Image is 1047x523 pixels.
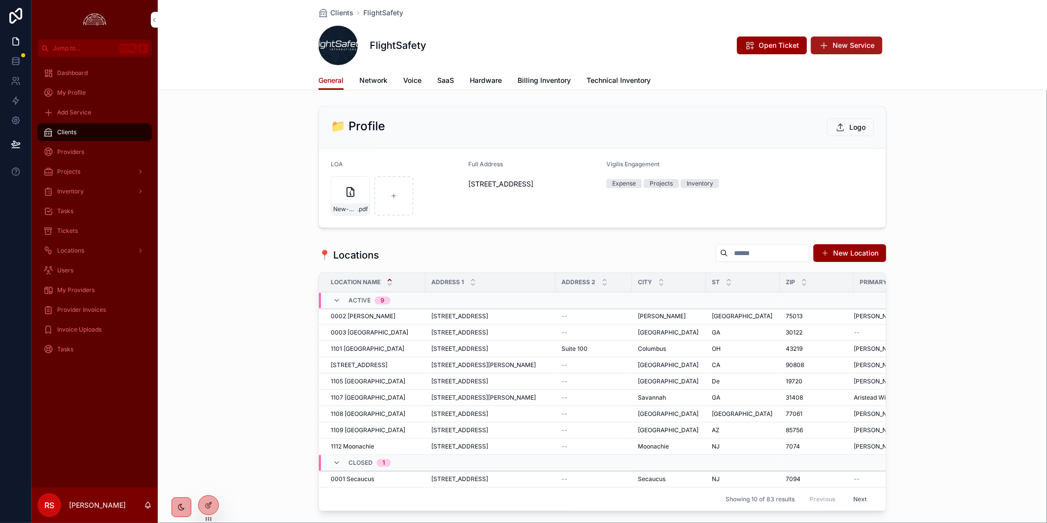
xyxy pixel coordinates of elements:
[363,8,403,18] a: FlightSafety
[53,44,115,52] span: Jump to...
[638,312,686,320] span: [PERSON_NAME]
[431,377,488,385] span: [STREET_ADDRESS]
[139,44,147,52] span: K
[331,361,387,369] span: [STREET_ADDRESS]
[57,326,102,334] span: Invoice Uploads
[431,312,488,320] span: [STREET_ADDRESS]
[57,128,76,136] span: Clients
[57,69,88,77] span: Dashboard
[437,75,454,85] span: SaaS
[854,475,860,483] span: --
[854,361,902,369] span: [PERSON_NAME]
[57,345,73,353] span: Tasks
[359,72,387,91] a: Network
[403,72,421,91] a: Voice
[650,179,673,188] div: Projects
[638,443,669,450] span: Moonachie
[854,394,896,402] span: Aristead Wigfal
[431,475,488,483] span: [STREET_ADDRESS]
[518,72,571,91] a: Billing Inventory
[638,475,665,483] span: Secaucus
[813,244,886,262] button: New Location
[587,75,651,85] span: Technical Inventory
[37,261,152,279] a: Users
[712,377,720,385] span: De
[37,222,152,240] a: Tickets
[712,443,720,450] span: NJ
[712,329,720,336] span: GA
[370,38,426,52] h1: FlightSafety
[44,499,54,511] span: RS
[431,394,536,402] span: [STREET_ADDRESS][PERSON_NAME]
[403,75,421,85] span: Voice
[561,475,567,483] span: --
[561,377,567,385] span: --
[561,443,567,450] span: --
[687,179,713,188] div: Inventory
[726,495,795,503] span: Showing 10 of 83 results
[786,377,803,385] span: 19720
[638,278,652,286] span: City
[37,39,152,57] button: Jump to...CtrlK
[470,75,502,85] span: Hardware
[69,500,126,510] p: [PERSON_NAME]
[37,123,152,141] a: Clients
[57,306,106,314] span: Provider Invoices
[469,179,599,189] span: [STREET_ADDRESS]
[833,40,874,50] span: New Service
[119,43,137,53] span: Ctrl
[37,183,152,200] a: Inventory
[57,247,84,255] span: Locations
[606,160,660,168] span: Vigilis Engagement
[561,329,567,336] span: --
[561,361,567,369] span: --
[57,89,86,97] span: My Profile
[318,72,344,90] a: General
[431,410,488,418] span: [STREET_ADDRESS]
[57,266,73,274] span: Users
[330,8,353,18] span: Clients
[318,8,353,18] a: Clients
[518,75,571,85] span: Billing Inventory
[331,410,405,418] span: 1108 [GEOGRAPHIC_DATA]
[638,329,698,336] span: [GEOGRAPHIC_DATA]
[331,475,374,483] span: 0001 Secaucus
[561,312,567,320] span: --
[431,361,536,369] span: [STREET_ADDRESS][PERSON_NAME]
[431,443,488,450] span: [STREET_ADDRESS]
[854,377,902,385] span: [PERSON_NAME]
[712,410,772,418] span: [GEOGRAPHIC_DATA]
[737,37,807,54] button: Open Ticket
[860,278,925,286] span: Primary LCON Name
[331,312,395,320] span: 0002 [PERSON_NAME]
[331,160,343,168] span: LOA
[37,242,152,260] a: Locations
[786,312,803,320] span: 75013
[561,394,567,402] span: --
[57,187,84,195] span: Inventory
[349,297,371,305] span: Active
[357,205,368,213] span: .pdf
[331,377,405,385] span: 1105 [GEOGRAPHIC_DATA]
[846,491,874,507] button: Next
[37,104,152,121] a: Add Service
[37,84,152,102] a: My Profile
[37,301,152,319] a: Provider Invoices
[786,443,800,450] span: 7074
[786,410,803,418] span: 77061
[638,361,698,369] span: [GEOGRAPHIC_DATA]
[331,345,404,353] span: 1101 [GEOGRAPHIC_DATA]
[331,329,408,336] span: 0003 [GEOGRAPHIC_DATA]
[57,286,95,294] span: My Providers
[383,459,385,467] div: 1
[827,118,874,136] button: Logo
[786,426,803,434] span: 85756
[57,148,84,156] span: Providers
[638,345,666,353] span: Columbus
[431,345,488,353] span: [STREET_ADDRESS]
[57,227,78,235] span: Tickets
[561,426,567,434] span: --
[470,72,502,91] a: Hardware
[811,37,882,54] button: New Service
